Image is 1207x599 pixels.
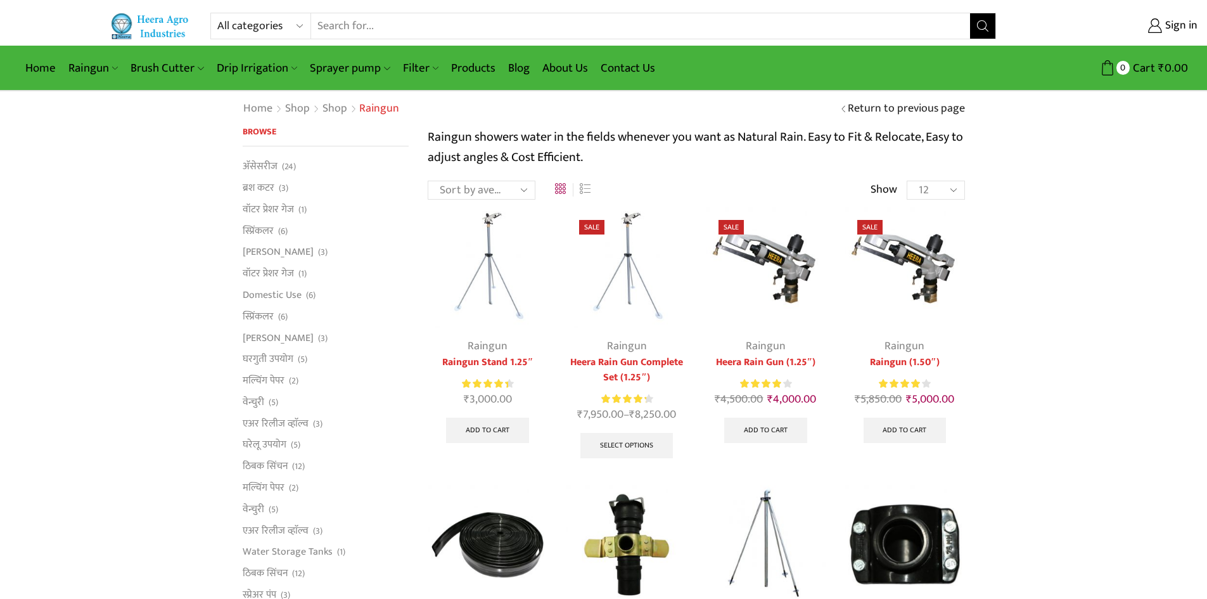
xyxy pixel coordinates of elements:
a: Water Storage Tanks [243,541,333,563]
a: घरगुती उपयोग [243,349,293,370]
span: (5) [291,439,300,451]
a: Heera Rain Gun (1.25″) [706,355,826,370]
div: Rated 4.00 out of 5 [879,377,930,390]
span: (24) [282,160,296,173]
nav: Breadcrumb [243,101,399,117]
span: ₹ [629,405,635,424]
span: (3) [318,246,328,259]
span: (2) [289,482,298,494]
a: वॉटर प्रेशर गेज [243,198,294,220]
img: Heera Raingun 1.50 [706,207,826,327]
a: Sign in [1015,15,1197,37]
a: घरेलू उपयोग [243,434,286,456]
a: Raingun [884,337,924,356]
a: Raingun Stand 1.25″ [428,355,547,370]
span: Rated out of 5 [462,377,508,390]
span: Sale [579,220,604,235]
a: Contact Us [594,53,661,83]
bdi: 8,250.00 [629,405,676,424]
a: Brush Cutter [124,53,210,83]
span: (6) [306,289,316,302]
span: Cart [1130,60,1155,77]
a: About Us [536,53,594,83]
img: Heera Rain Gun Complete Set [566,207,686,327]
span: (2) [289,375,298,387]
a: मल्चिंग पेपर [243,370,284,392]
span: (1) [298,203,307,216]
span: Rated out of 5 [879,377,920,390]
span: (1) [298,267,307,280]
bdi: 5,000.00 [906,390,954,409]
a: Add to cart: “Raingun (1.50")” [864,418,947,443]
span: Sale [857,220,883,235]
select: Shop order [428,181,535,200]
span: ₹ [715,390,720,409]
span: – [566,406,686,423]
div: Rated 4.50 out of 5 [462,377,513,390]
input: Search for... [311,13,971,39]
a: मल्चिंग पेपर [243,477,284,499]
a: वॉटर प्रेशर गेज [243,263,294,285]
a: Blog [502,53,536,83]
span: (12) [292,460,305,473]
span: (5) [269,396,278,409]
bdi: 4,500.00 [715,390,763,409]
button: Search button [970,13,995,39]
span: Browse [243,124,276,139]
a: वेन्चुरी [243,498,264,520]
span: (3) [313,418,323,430]
span: Sale [718,220,744,235]
span: (5) [269,503,278,516]
div: Rated 4.00 out of 5 [740,377,791,390]
span: (5) [298,353,307,366]
a: [PERSON_NAME] [243,327,314,349]
a: ब्रश कटर [243,177,274,199]
a: Filter [397,53,445,83]
span: (1) [337,546,345,558]
a: Raingun [468,337,508,356]
span: (3) [313,525,323,538]
span: ₹ [855,390,860,409]
a: Home [243,101,273,117]
a: Raingun (1.50″) [845,355,964,370]
a: Select options for “Heera Rain Gun Complete Set (1.25")” [580,433,673,458]
a: ठिबक सिंचन [243,563,288,584]
span: (12) [292,567,305,580]
a: Shop [322,101,348,117]
bdi: 3,000.00 [464,390,512,409]
img: Raingun Stand 1.25" [428,207,547,327]
span: Rated out of 5 [740,377,781,390]
p: Raingun showers water in the fields whenever you want as Natural Rain. Easy to Fit & Relocate, Ea... [428,127,965,167]
h1: Raingun [359,102,399,116]
a: एअर रिलीज व्हाॅल्व [243,520,309,541]
a: वेन्चुरी [243,391,264,413]
span: 0 [1116,61,1130,74]
span: (3) [279,182,288,195]
a: Return to previous page [848,101,965,117]
span: (6) [278,225,288,238]
a: Drip Irrigation [210,53,303,83]
a: स्प्रिंकलर [243,220,274,242]
div: Rated 4.38 out of 5 [601,392,653,406]
span: ₹ [1158,58,1165,78]
bdi: 5,850.00 [855,390,902,409]
a: Raingun [746,337,786,356]
bdi: 0.00 [1158,58,1188,78]
a: Domestic Use [243,284,302,306]
span: Sign in [1162,18,1197,34]
span: ₹ [577,405,583,424]
a: Raingun [62,53,124,83]
a: ठिबक सिंचन [243,456,288,477]
span: (3) [318,332,328,345]
bdi: 4,000.00 [767,390,816,409]
a: Sprayer pump [303,53,396,83]
span: Show [871,182,897,198]
a: Shop [284,101,310,117]
a: Products [445,53,502,83]
a: [PERSON_NAME] [243,242,314,263]
a: एअर रिलीज व्हाॅल्व [243,413,309,434]
span: (6) [278,311,288,323]
span: ₹ [906,390,912,409]
span: Rated out of 5 [601,392,646,406]
span: ₹ [464,390,469,409]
